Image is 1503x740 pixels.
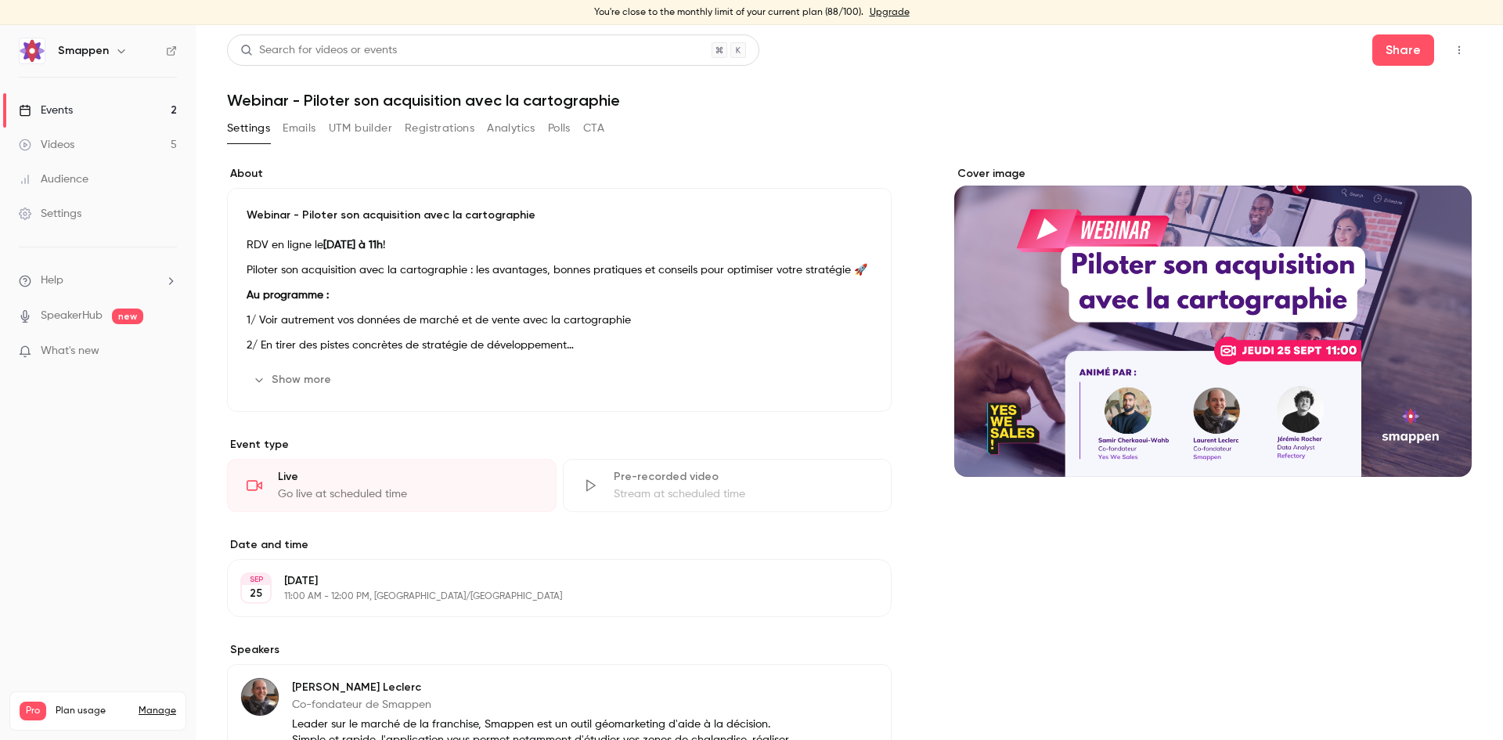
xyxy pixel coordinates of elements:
img: Laurent Leclerc [241,678,279,716]
div: SEP [242,574,270,585]
p: RDV en ligne le ! [247,236,872,254]
p: 11:00 AM - 12:00 PM, [GEOGRAPHIC_DATA]/[GEOGRAPHIC_DATA] [284,590,809,603]
p: Co-fondateur de Smappen [292,697,790,713]
label: About [227,166,892,182]
div: Audience [19,171,88,187]
img: Smappen [20,38,45,63]
span: Help [41,273,63,289]
p: Piloter son acquisition avec la cartographie : les avantages, bonnes pratiques et conseils pour o... [247,261,872,280]
iframe: Noticeable Trigger [158,345,177,359]
span: Plan usage [56,705,129,717]
a: Manage [139,705,176,717]
div: Live [278,469,537,485]
div: Stream at scheduled time [614,486,873,502]
a: Upgrade [870,6,910,19]
div: Settings [19,206,81,222]
strong: Au programme : [247,290,329,301]
p: Webinar - Piloter son acquisition avec la cartographie [247,208,872,223]
label: Cover image [954,166,1472,182]
p: Event type [227,437,892,453]
p: 2/ En tirer des pistes concrètes de stratégie de développement [247,336,872,355]
button: Show more [247,367,341,392]
button: CTA [583,116,604,141]
div: Pre-recorded video [614,469,873,485]
h1: Webinar - Piloter son acquisition avec la cartographie [227,91,1472,110]
p: 1/ Voir autrement vos données de marché et de vente avec la cartographie [247,311,872,330]
span: Pro [20,702,46,720]
span: new [112,309,143,324]
button: Emails [283,116,315,141]
button: Share [1372,34,1434,66]
div: Search for videos or events [240,42,397,59]
h6: Smappen [58,43,109,59]
p: [DATE] [284,573,809,589]
li: help-dropdown-opener [19,273,177,289]
div: Events [19,103,73,118]
p: 25 [250,586,262,601]
p: [PERSON_NAME] Leclerc [292,680,790,695]
section: Cover image [954,166,1472,477]
label: Date and time [227,537,892,553]
div: Pre-recorded videoStream at scheduled time [563,459,892,512]
button: UTM builder [329,116,392,141]
div: LiveGo live at scheduled time [227,459,557,512]
a: SpeakerHub [41,308,103,324]
div: Videos [19,137,74,153]
button: Analytics [487,116,535,141]
span: What's new [41,343,99,359]
button: Polls [548,116,571,141]
div: Go live at scheduled time [278,486,537,502]
label: Speakers [227,642,892,658]
button: Settings [227,116,270,141]
button: Registrations [405,116,474,141]
strong: [DATE] à 11h [323,240,383,251]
